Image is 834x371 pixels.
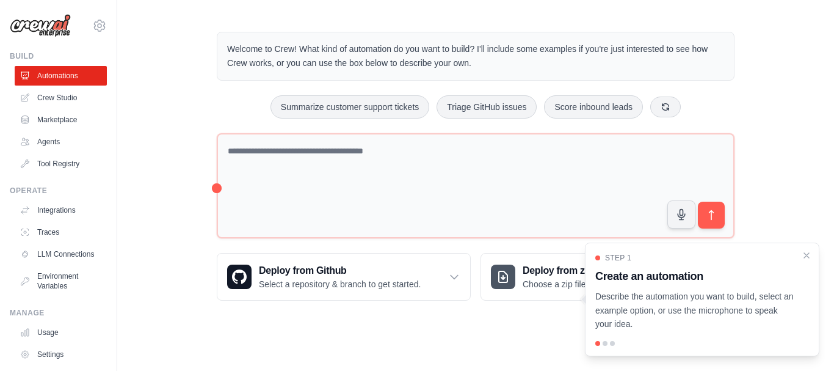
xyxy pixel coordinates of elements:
iframe: Chat Widget [773,312,834,371]
p: Choose a zip file to upload. [523,278,626,290]
a: Traces [15,222,107,242]
h3: Create an automation [595,268,794,285]
button: Score inbound leads [544,95,643,119]
a: Crew Studio [15,88,107,108]
a: LLM Connections [15,244,107,264]
a: Usage [15,323,107,342]
a: Environment Variables [15,266,107,296]
a: Integrations [15,200,107,220]
button: Summarize customer support tickets [270,95,429,119]
p: Select a repository & branch to get started. [259,278,421,290]
a: Marketplace [15,110,107,130]
a: Tool Registry [15,154,107,174]
p: Describe the automation you want to build, select an example option, or use the microphone to spe... [595,290,794,331]
a: Settings [15,345,107,364]
span: Step 1 [605,253,631,263]
a: Agents [15,132,107,152]
button: Triage GitHub issues [437,95,537,119]
h3: Deploy from zip file [523,263,626,278]
button: Close walkthrough [802,251,811,260]
div: Operate [10,186,107,196]
div: Build [10,51,107,61]
h3: Deploy from Github [259,263,421,278]
p: Welcome to Crew! What kind of automation do you want to build? I'll include some examples if you'... [227,42,724,70]
img: Logo [10,14,71,37]
div: Manage [10,308,107,318]
a: Automations [15,66,107,86]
